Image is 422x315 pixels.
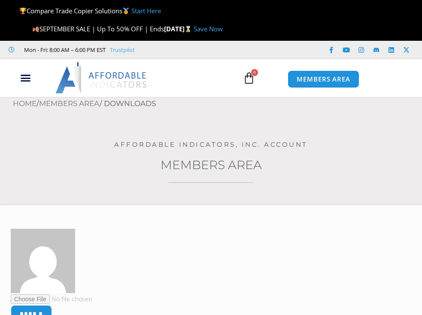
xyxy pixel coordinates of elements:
[19,6,161,15] span: Compare Trade Copier Solutions
[33,26,39,32] img: 🍂
[11,229,75,293] img: 99fa24e18b6c152fd815198c3a583bcedc931140daa901440e3ab2462d27668d
[288,70,359,88] a: MEMBERS AREA
[164,24,194,33] strong: [DATE]
[297,76,350,82] span: MEMBERS AREA
[13,97,422,111] nav: Breadcrumb
[114,140,308,148] a: Affordable Indicators, Inc. Account
[39,99,100,108] a: Members Area
[185,26,191,32] img: ⌛
[131,6,161,15] a: Start Here
[161,157,262,172] a: Members Area
[251,69,258,76] span: 0
[13,99,36,108] a: Home
[20,8,26,14] img: 🏆
[230,66,268,91] a: 0
[110,45,135,55] a: Trustpilot
[55,62,148,93] img: LogoAI | Affordable Indicators – NinjaTrader
[194,24,223,33] a: Save Now
[123,8,129,14] img: 🥇
[5,70,46,86] div: Menu Toggle
[22,45,106,55] span: Mon - Fri: 8:00 AM – 6:00 PM EST
[32,24,164,33] span: SEPTEMBER SALE | Up To 50% OFF | Ends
